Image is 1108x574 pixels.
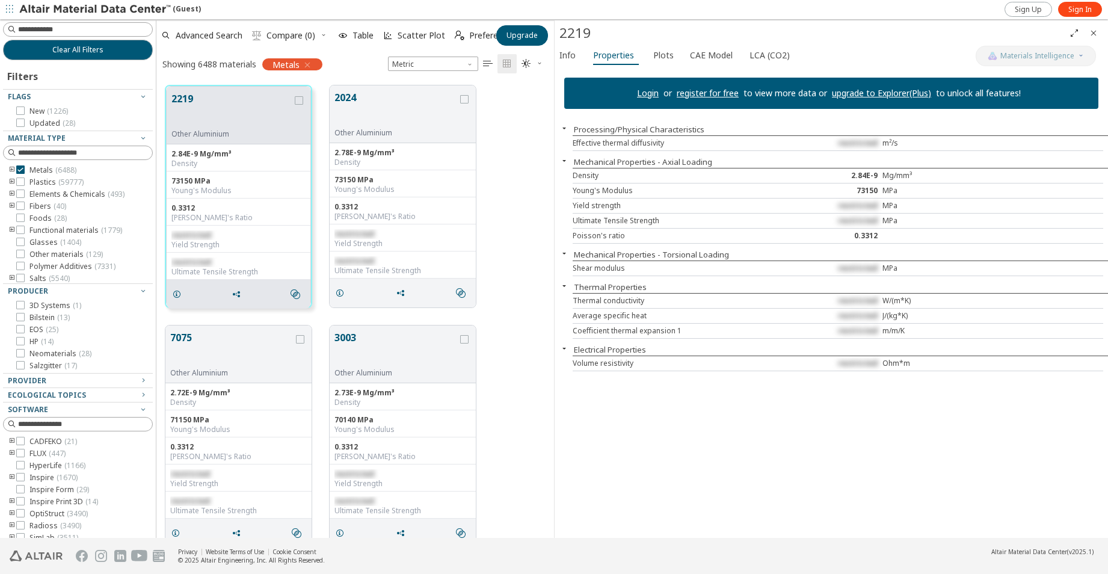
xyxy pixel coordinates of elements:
[334,128,458,138] div: Other Aluminium
[882,171,971,181] div: Mg/mm³
[285,282,310,306] button: Similar search
[334,90,458,128] button: 2024
[171,240,306,250] div: Yield Strength
[794,231,882,241] div: 0.3312
[483,59,493,69] i: 
[1005,2,1052,17] a: Sign Up
[334,330,458,368] button: 3003
[73,300,81,310] span: ( 1 )
[3,403,153,417] button: Software
[559,46,576,65] span: Info
[573,311,794,321] div: Average specific heat
[171,129,292,139] div: Other Aluminium
[690,46,733,65] span: CAE Model
[882,296,971,306] div: W/(m*K)
[573,231,794,241] div: Poisson's ratio
[334,266,471,276] div: Ultimate Tensile Strength
[573,186,794,196] div: Young's Modulus
[171,257,211,267] span: restricted
[8,404,48,415] span: Software
[58,177,84,187] span: ( 59777 )
[29,325,58,335] span: EOS
[882,326,971,336] div: m/m/K
[165,521,191,545] button: Details
[451,521,476,545] button: Similar search
[8,190,16,199] i: toogle group
[334,175,471,185] div: 73150 MPa
[838,200,878,211] span: restricted
[29,437,77,446] span: CADFEKO
[64,360,77,371] span: ( 17 )
[456,528,466,538] i: 
[8,274,16,283] i: toogle group
[8,286,48,296] span: Producer
[272,59,300,70] span: Metals
[171,91,292,129] button: 2219
[455,31,464,40] i: 
[739,87,832,99] p: to view more data or
[334,442,471,452] div: 0.3312
[60,520,81,531] span: ( 3490 )
[63,118,75,128] span: ( 28 )
[388,57,478,71] span: Metric
[29,238,81,247] span: Glasses
[29,533,78,543] span: SimLab
[838,295,878,306] span: restricted
[3,90,153,104] button: Flags
[170,330,294,368] button: 7075
[838,326,878,336] span: restricted
[677,87,739,99] a: register for free
[64,436,77,446] span: ( 21 )
[517,54,548,73] button: Theme
[64,460,85,471] span: ( 1166 )
[226,521,251,545] button: Share
[8,133,66,143] span: Material Type
[178,556,325,564] div: © 2025 Altair Engineering, Inc. All Rights Reserved.
[1058,2,1102,17] a: Sign In
[882,311,971,321] div: J/(kg*K)
[555,156,574,165] button: Close
[29,301,81,310] span: 3D Systems
[991,548,1067,556] span: Altair Material Data Center
[334,388,471,398] div: 2.73E-9 Mg/mm³
[8,91,31,102] span: Flags
[1000,51,1074,61] span: Materials Intelligence
[573,216,794,226] div: Ultimate Tensile Strength
[8,449,16,458] i: toogle group
[838,358,878,368] span: restricted
[8,473,16,483] i: toogle group
[8,509,16,519] i: toogle group
[334,148,471,158] div: 2.78E-9 Mg/mm³
[398,31,445,40] span: Scatter Plot
[291,289,300,299] i: 
[19,4,173,16] img: Altair Material Data Center
[555,344,574,353] button: Close
[574,282,647,292] button: Thermal Properties
[574,156,712,167] button: Mechanical Properties - Axial Loading
[574,344,646,355] button: Electrical Properties
[8,226,16,235] i: toogle group
[171,230,211,240] span: restricted
[29,521,81,531] span: Radioss
[170,479,307,489] div: Yield Strength
[334,158,471,167] div: Density
[170,506,307,516] div: Ultimate Tensile Strength
[988,51,997,61] img: AI Copilot
[3,60,44,89] div: Filters
[49,448,66,458] span: ( 447 )
[29,250,103,259] span: Other materials
[29,262,115,271] span: Polymer Additives
[57,312,70,322] span: ( 13 )
[171,186,306,196] div: Young's Modulus
[286,521,312,545] button: Similar search
[574,124,704,135] button: Processing/Physical Characteristics
[573,138,794,148] div: Effective thermal diffusivity
[86,249,103,259] span: ( 129 )
[451,281,476,305] button: Similar search
[559,23,1065,43] div: 2219
[29,349,91,359] span: Neomaterials
[57,532,78,543] span: ( 3511 )
[101,225,122,235] span: ( 1779 )
[29,226,122,235] span: Functional materials
[794,171,882,181] div: 2.84E-9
